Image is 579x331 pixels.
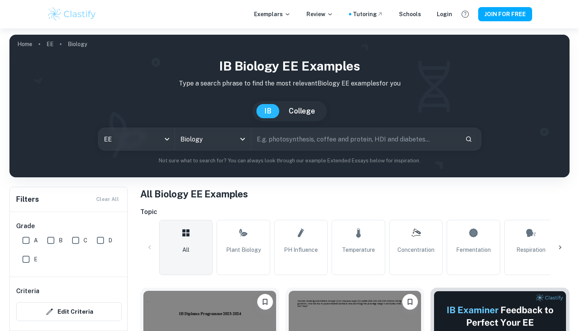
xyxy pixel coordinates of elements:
span: Plant Biology [226,245,261,254]
span: Temperature [342,245,375,254]
a: EE [46,39,54,50]
button: Help and Feedback [458,7,472,21]
h1: All Biology EE Examples [140,187,570,201]
p: Biology [68,40,87,48]
a: Tutoring [353,10,383,19]
span: B [59,236,63,245]
span: D [108,236,112,245]
h6: Criteria [16,286,39,296]
button: JOIN FOR FREE [478,7,532,21]
p: Type a search phrase to find the most relevant Biology EE examples for you [16,79,563,88]
p: Review [306,10,333,19]
div: EE [98,128,174,150]
span: E [34,255,37,264]
button: Open [237,134,248,145]
button: Search [462,132,475,146]
span: Fermentation [456,245,491,254]
span: A [34,236,38,245]
button: College [281,104,323,118]
p: Not sure what to search for? You can always look through our example Extended Essays below for in... [16,157,563,165]
a: Login [437,10,452,19]
p: Exemplars [254,10,291,19]
span: All [182,245,189,254]
a: Schools [399,10,421,19]
button: Please log in to bookmark exemplars [257,294,273,310]
h6: Topic [140,207,570,217]
img: Clastify logo [47,6,97,22]
button: IB [256,104,279,118]
span: C [84,236,87,245]
span: Respiration [516,245,546,254]
img: profile cover [9,35,570,177]
input: E.g. photosynthesis, coffee and protein, HDI and diabetes... [251,128,459,150]
h6: Grade [16,221,122,231]
button: Edit Criteria [16,302,122,321]
button: Please log in to bookmark exemplars [402,294,418,310]
a: Home [17,39,32,50]
span: Concentration [397,245,434,254]
h6: Filters [16,194,39,205]
span: pH Influence [284,245,318,254]
h1: IB Biology EE examples [16,57,563,76]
